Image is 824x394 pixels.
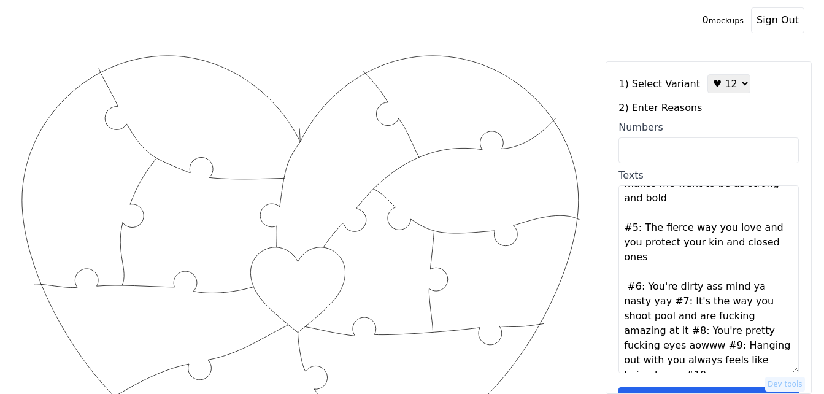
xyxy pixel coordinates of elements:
button: Dev tools [765,377,805,392]
div: Texts [618,168,799,183]
label: 1) Select Variant [618,77,700,91]
textarea: Texts [618,185,799,373]
div: Numbers [618,120,799,135]
label: 2) Enter Reasons [618,101,799,115]
button: Sign Out [751,7,804,33]
div: 0 [703,13,744,28]
small: mockups [709,16,744,25]
input: Numbers [618,137,799,163]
